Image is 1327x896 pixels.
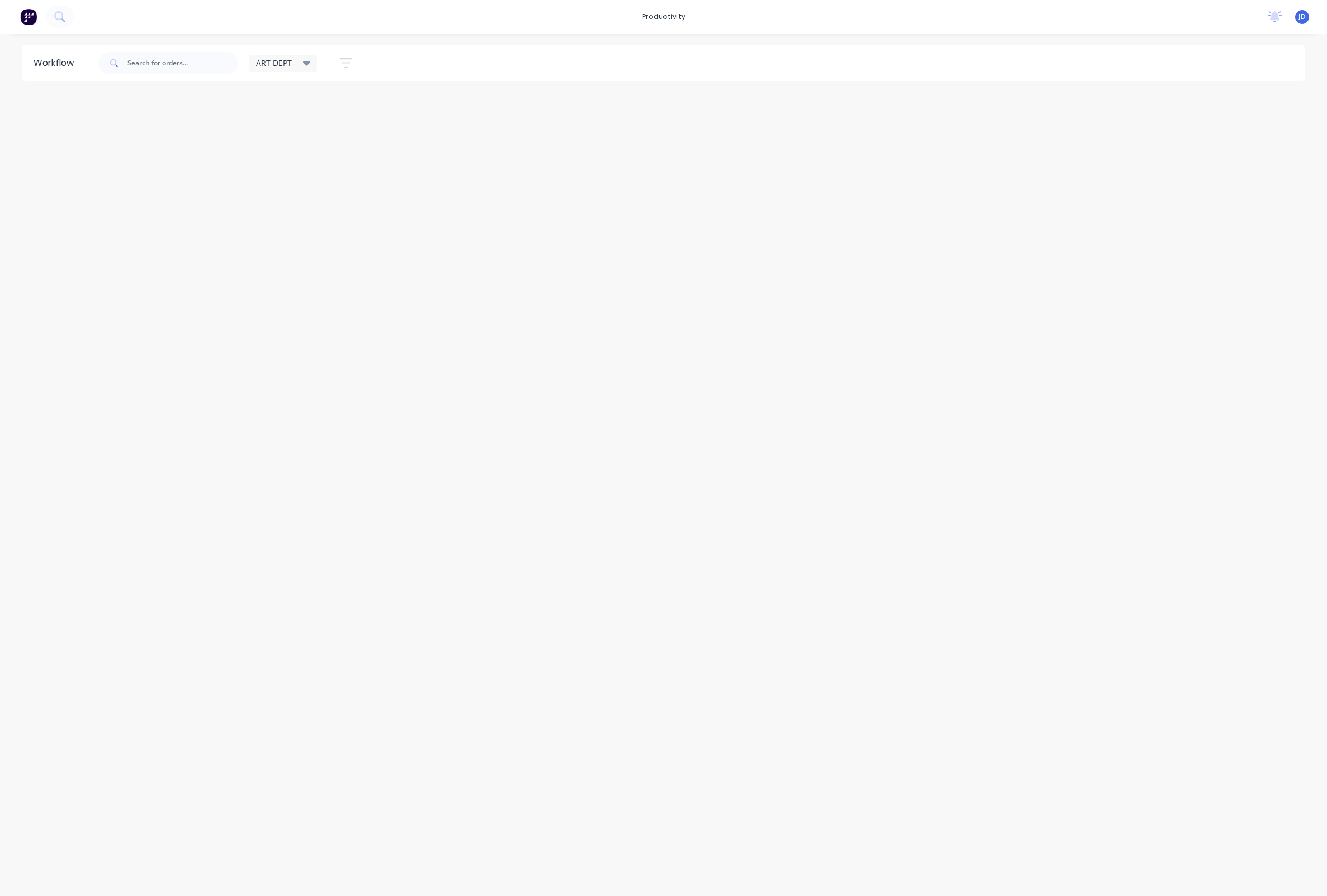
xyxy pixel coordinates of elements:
span: JD [1298,12,1306,22]
div: productivity [637,8,691,25]
input: Search for orders... [127,52,238,74]
img: Factory [20,8,37,25]
div: Workflow [34,56,79,70]
span: ART DEPT [256,57,292,69]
